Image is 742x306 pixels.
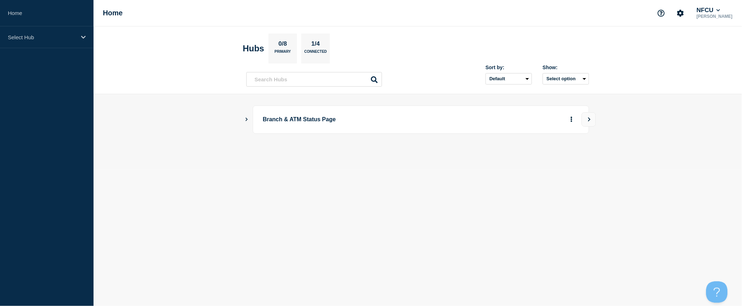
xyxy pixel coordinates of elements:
p: 0/8 [276,40,290,50]
h1: Home [103,9,123,17]
iframe: Help Scout Beacon - Open [706,281,728,303]
button: Show Connected Hubs [245,117,249,122]
select: Sort by [486,73,532,85]
p: Select Hub [8,34,76,40]
button: Support [654,6,669,21]
button: More actions [567,113,576,126]
button: Select option [543,73,589,85]
div: Sort by: [486,65,532,70]
p: 1/4 [309,40,323,50]
input: Search Hubs [246,72,382,87]
p: Connected [304,50,327,57]
button: Account settings [673,6,688,21]
p: [PERSON_NAME] [695,14,734,19]
div: Show: [543,65,589,70]
p: Primary [275,50,291,57]
p: Branch & ATM Status Page [263,113,460,126]
h2: Hubs [243,44,264,53]
button: View [582,112,596,127]
button: NFCU [695,7,722,14]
